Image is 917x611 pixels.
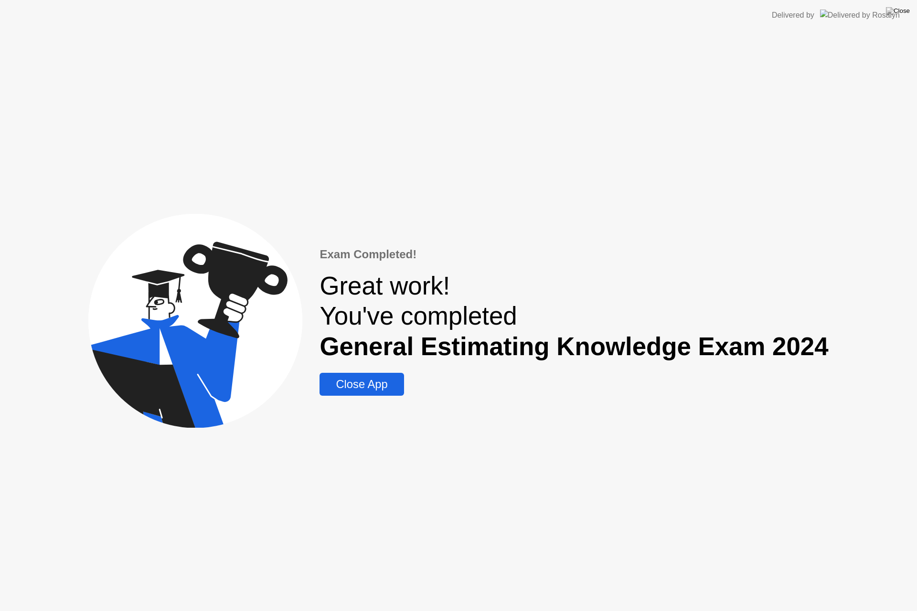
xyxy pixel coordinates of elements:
div: Great work! You've completed [320,271,828,361]
div: Delivered by [772,10,814,21]
img: Close [886,7,910,15]
div: Exam Completed! [320,246,828,263]
div: Close App [322,378,401,391]
button: Close App [320,373,404,396]
img: Delivered by Rosalyn [820,10,900,21]
b: General Estimating Knowledge Exam 2024 [320,332,828,360]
